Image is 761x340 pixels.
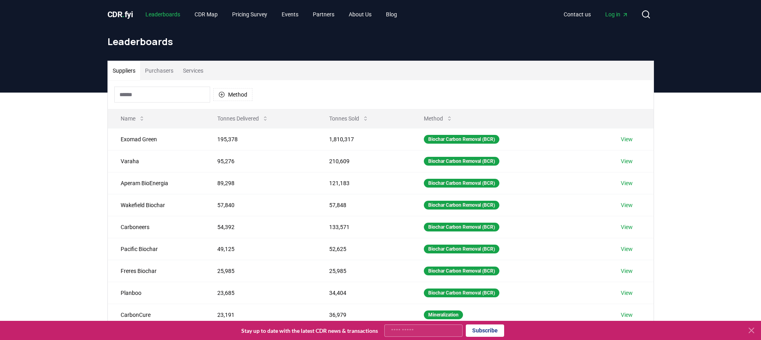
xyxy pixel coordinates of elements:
[424,289,499,297] div: Biochar Carbon Removal (BCR)
[621,289,633,297] a: View
[316,194,411,216] td: 57,848
[424,179,499,188] div: Biochar Carbon Removal (BCR)
[424,267,499,275] div: Biochar Carbon Removal (BCR)
[316,282,411,304] td: 34,404
[108,304,205,326] td: CarbonCure
[306,7,341,22] a: Partners
[424,201,499,210] div: Biochar Carbon Removal (BCR)
[213,88,252,101] button: Method
[621,267,633,275] a: View
[108,150,205,172] td: Varaha
[205,128,316,150] td: 195,378
[108,238,205,260] td: Pacific Biochar
[205,304,316,326] td: 23,191
[316,238,411,260] td: 52,625
[107,10,133,19] span: CDR fyi
[139,7,187,22] a: Leaderboards
[108,172,205,194] td: Aperam BioEnergia
[108,194,205,216] td: Wakefield Biochar
[621,135,633,143] a: View
[205,194,316,216] td: 57,840
[599,7,635,22] a: Log in
[380,7,403,22] a: Blog
[424,245,499,253] div: Biochar Carbon Removal (BCR)
[557,7,635,22] nav: Main
[205,172,316,194] td: 89,298
[316,128,411,150] td: 1,810,317
[621,311,633,319] a: View
[108,61,140,80] button: Suppliers
[605,10,628,18] span: Log in
[621,223,633,231] a: View
[114,111,151,127] button: Name
[323,111,375,127] button: Tonnes Sold
[107,9,133,20] a: CDR.fyi
[205,260,316,282] td: 25,985
[316,304,411,326] td: 36,979
[621,201,633,209] a: View
[621,157,633,165] a: View
[205,282,316,304] td: 23,685
[107,35,654,48] h1: Leaderboards
[205,216,316,238] td: 54,392
[205,150,316,172] td: 95,276
[140,61,178,80] button: Purchasers
[424,157,499,166] div: Biochar Carbon Removal (BCR)
[108,260,205,282] td: Freres Biochar
[316,216,411,238] td: 133,571
[557,7,597,22] a: Contact us
[139,7,403,22] nav: Main
[108,282,205,304] td: Planboo
[122,10,125,19] span: .
[205,238,316,260] td: 49,125
[621,245,633,253] a: View
[178,61,208,80] button: Services
[108,128,205,150] td: Exomad Green
[316,260,411,282] td: 25,985
[417,111,459,127] button: Method
[316,172,411,194] td: 121,183
[188,7,224,22] a: CDR Map
[226,7,274,22] a: Pricing Survey
[621,179,633,187] a: View
[424,135,499,144] div: Biochar Carbon Removal (BCR)
[108,216,205,238] td: Carboneers
[424,310,463,319] div: Mineralization
[342,7,378,22] a: About Us
[424,223,499,231] div: Biochar Carbon Removal (BCR)
[316,150,411,172] td: 210,609
[211,111,275,127] button: Tonnes Delivered
[275,7,305,22] a: Events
